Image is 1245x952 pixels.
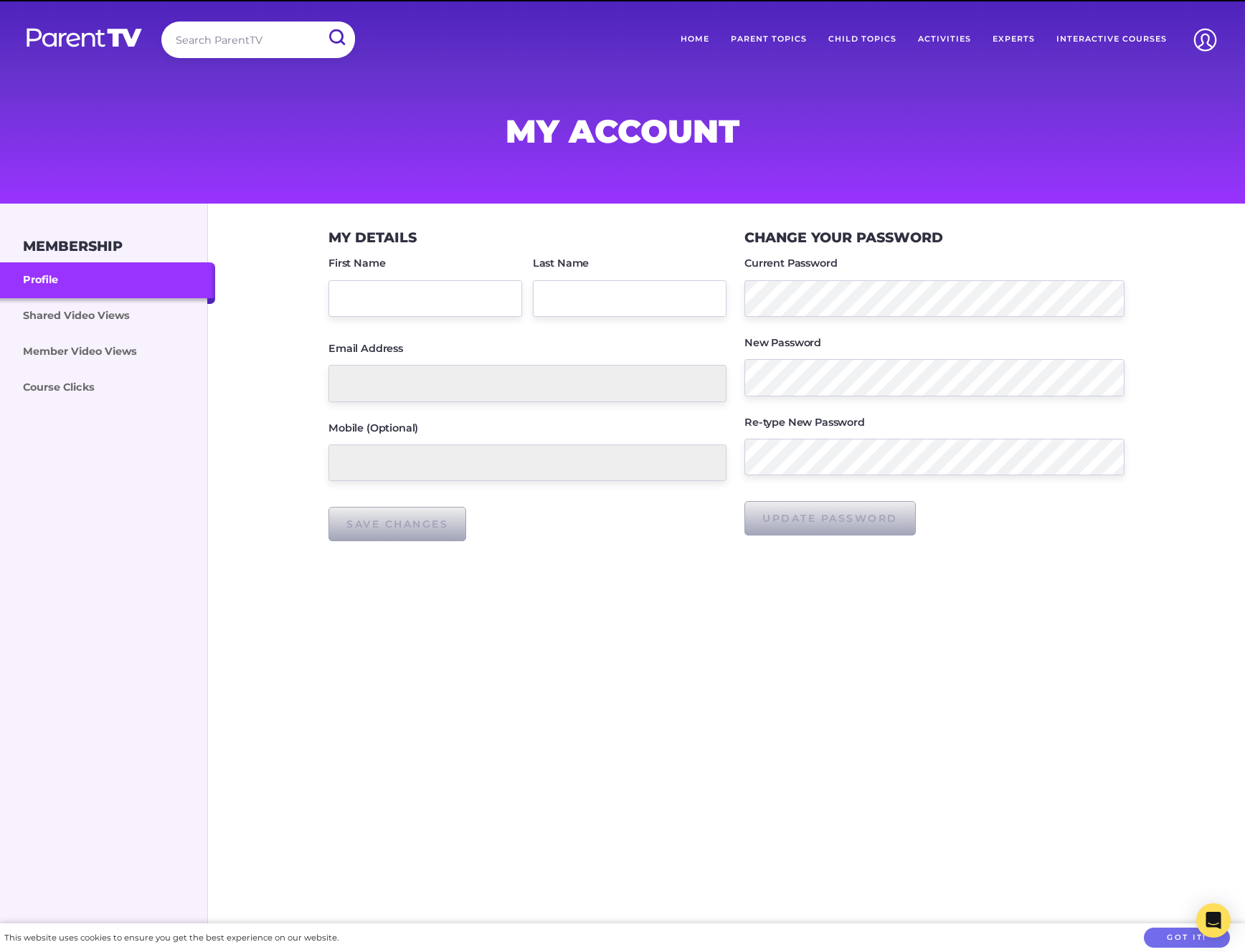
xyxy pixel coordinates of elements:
div: This website uses cookies to ensure you get the best experience on our website. [4,930,339,946]
h3: My Details [328,229,417,246]
a: Child Topics [818,22,907,57]
label: Current Password [744,258,837,268]
h3: Change your Password [744,229,943,246]
img: parenttv-logo-white.4c85aaf.svg [25,27,143,48]
label: Re-type New Password [744,417,865,427]
a: Home [670,22,720,57]
img: Account [1187,22,1223,58]
a: Interactive Courses [1046,22,1178,57]
label: Mobile (Optional) [328,423,418,433]
label: New Password [744,338,821,348]
h1: My Account [277,117,968,146]
input: Update Password [744,501,916,535]
a: Experts [982,22,1046,57]
a: Activities [907,22,982,57]
div: Open Intercom Messenger [1196,903,1231,938]
label: Last Name [533,258,590,268]
button: Got it! [1144,928,1230,948]
input: Save Changes [328,507,466,541]
label: First Name [328,258,385,268]
label: Email Address [328,343,403,353]
input: Submit [318,22,355,54]
input: Search ParentTV [161,22,355,58]
a: Parent Topics [720,22,818,57]
h3: Membership [23,238,123,254]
